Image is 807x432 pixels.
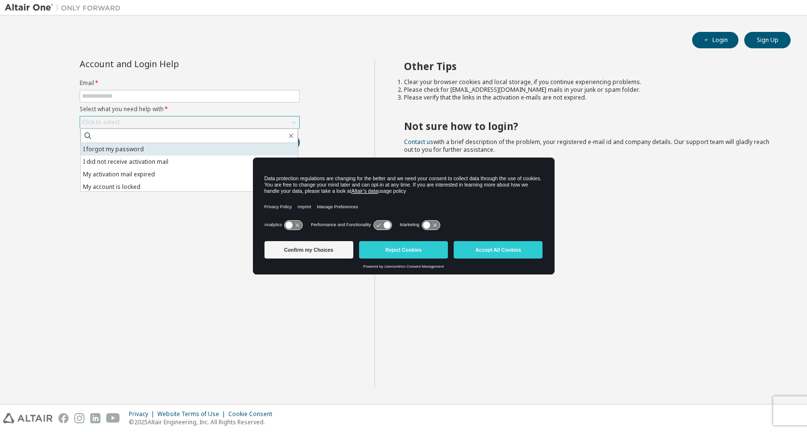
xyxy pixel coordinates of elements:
[404,60,774,72] h2: Other Tips
[106,413,120,423] img: youtube.svg
[5,3,125,13] img: Altair One
[82,118,120,126] div: Click to select
[692,32,738,48] button: Login
[81,143,298,156] li: I forgot my password
[744,32,791,48] button: Sign Up
[80,105,300,113] label: Select what you need help with
[404,78,774,86] li: Clear your browser cookies and local storage, if you continue experiencing problems.
[129,410,157,418] div: Privacy
[228,410,278,418] div: Cookie Consent
[157,410,228,418] div: Website Terms of Use
[74,413,84,423] img: instagram.svg
[404,138,769,154] span: with a brief description of the problem, your registered e-mail id and company details. Our suppo...
[404,94,774,101] li: Please verify that the links in the activation e-mails are not expired.
[404,138,433,146] a: Contact us
[404,86,774,94] li: Please check for [EMAIL_ADDRESS][DOMAIN_NAME] mails in your junk or spam folder.
[404,120,774,132] h2: Not sure how to login?
[80,60,256,68] div: Account and Login Help
[3,413,53,423] img: altair_logo.svg
[129,418,278,426] p: © 2025 Altair Engineering, Inc. All Rights Reserved.
[80,116,299,128] div: Click to select
[58,413,69,423] img: facebook.svg
[90,413,100,423] img: linkedin.svg
[80,79,300,87] label: Email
